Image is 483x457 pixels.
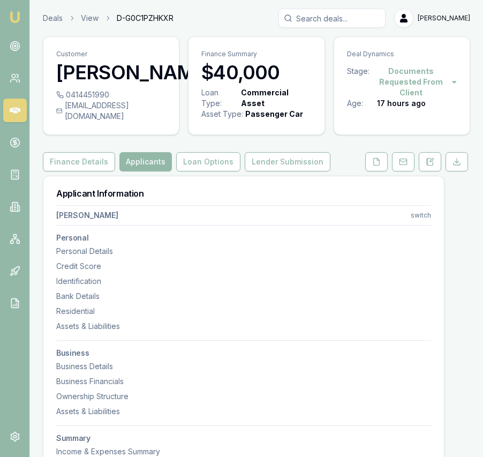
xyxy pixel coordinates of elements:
a: Applicants [117,152,174,171]
button: Documents Requested From Client [369,66,457,98]
div: Personal Details [56,246,431,257]
div: Loan Type: [201,87,239,109]
input: Search deals [278,9,386,28]
nav: breadcrumb [43,13,173,24]
div: Asset Type : [201,109,243,119]
button: Lender Submission [245,152,330,171]
div: 17 hours ago [377,98,426,109]
div: Identification [56,276,431,287]
p: Customer [56,50,166,58]
div: Stage: [347,66,369,98]
h3: Applicant Information [56,189,431,198]
p: Deal Dynamics [347,50,457,58]
a: View [81,13,99,24]
button: Finance Details [43,152,115,171]
span: D-G0C1PZHKXR [117,13,173,24]
img: emu-icon-u.png [9,11,21,24]
div: Ownership Structure [56,391,431,402]
div: [EMAIL_ADDRESS][DOMAIN_NAME] [56,100,166,122]
h3: Personal [56,234,431,242]
div: Assets & Liabilities [56,406,431,417]
div: Income & Expenses Summary [56,446,431,457]
div: Residential [56,306,431,317]
div: [PERSON_NAME] [56,210,118,221]
span: [PERSON_NAME] [418,14,470,23]
a: Loan Options [174,152,243,171]
button: Loan Options [176,152,240,171]
h3: Summary [56,434,431,442]
a: Deals [43,13,63,24]
div: 0414451990 [56,89,166,100]
div: Commercial Asset [241,87,310,109]
div: Business Details [56,361,431,372]
div: Age: [347,98,377,109]
a: Finance Details [43,152,117,171]
h3: Business [56,349,431,357]
h3: [PERSON_NAME] [56,62,166,83]
div: switch [411,211,431,220]
div: Business Financials [56,376,431,387]
button: Applicants [119,152,172,171]
a: Lender Submission [243,152,333,171]
h3: $40,000 [201,62,311,83]
div: Assets & Liabilities [56,321,431,332]
p: Finance Summary [201,50,311,58]
div: Bank Details [56,291,431,302]
div: Credit Score [56,261,431,272]
div: Passenger Car [245,109,303,119]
